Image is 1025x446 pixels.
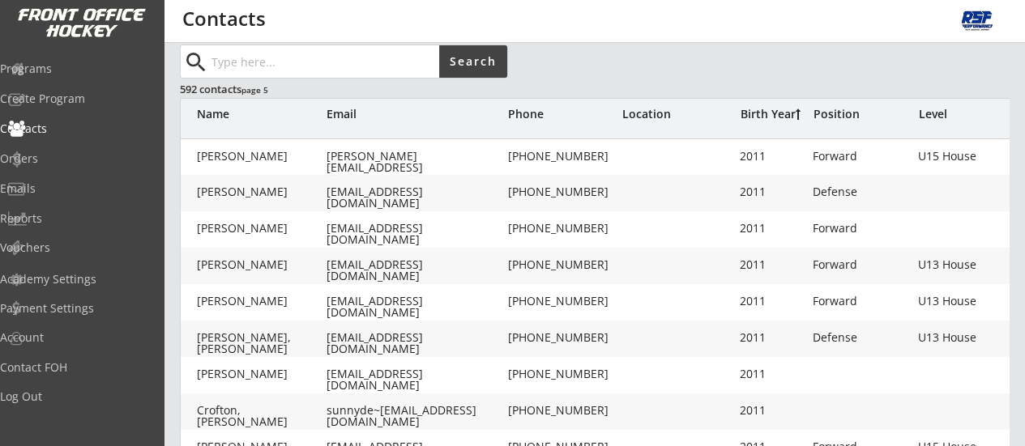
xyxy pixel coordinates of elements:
div: [PERSON_NAME] [197,259,327,270]
div: 2011 [740,332,805,343]
div: Forward [813,223,910,234]
div: 2011 [740,295,805,307]
div: U13 House [918,332,1015,343]
div: Defense [813,332,910,343]
div: [PHONE_NUMBER] [508,151,621,162]
div: 2011 [740,368,805,380]
div: [PHONE_NUMBER] [508,332,621,343]
div: [PHONE_NUMBER] [508,368,621,380]
div: Level [919,108,1016,120]
div: [PERSON_NAME] [197,223,327,234]
div: Location [622,108,736,120]
div: [PHONE_NUMBER] [508,405,621,416]
div: Defense [813,186,910,198]
div: Forward [813,259,910,270]
input: Type here... [208,45,439,78]
div: [EMAIL_ADDRESS][DOMAIN_NAME] [327,368,505,391]
div: [EMAIL_ADDRESS][DOMAIN_NAME] [327,186,505,209]
div: [PHONE_NUMBER] [508,186,621,198]
div: Forward [813,295,910,307]
div: [PERSON_NAME] [197,186,327,198]
div: [PHONE_NUMBER] [508,223,621,234]
div: 2011 [740,186,805,198]
div: sunnyde~[EMAIL_ADDRESS][DOMAIN_NAME] [327,405,505,427]
div: [PERSON_NAME] [197,295,327,307]
div: Forward [813,151,910,162]
div: [PHONE_NUMBER] [508,259,621,270]
div: Name [197,108,327,120]
div: [PERSON_NAME] [197,151,327,162]
div: [PERSON_NAME][EMAIL_ADDRESS][DOMAIN_NAME] [327,151,505,185]
div: [EMAIL_ADDRESS][DOMAIN_NAME] [327,223,505,245]
div: Birth Year [740,108,805,120]
div: Phone [508,108,621,120]
div: [EMAIL_ADDRESS][DOMAIN_NAME] [327,332,505,355]
div: U15 House [918,151,1015,162]
div: 2011 [740,151,805,162]
button: Search [439,45,507,78]
div: 2011 [740,405,805,416]
div: 2011 [740,259,805,270]
div: 592 contacts [180,82,505,96]
button: search [182,49,209,75]
div: 2011 [740,223,805,234]
font: page 5 [241,84,268,96]
div: Email [327,108,505,120]
div: [PERSON_NAME] [197,368,327,380]
div: U13 House [918,295,1015,307]
div: [PERSON_NAME], [PERSON_NAME] [197,332,327,355]
div: [PHONE_NUMBER] [508,295,621,307]
div: U13 House [918,259,1015,270]
div: [EMAIL_ADDRESS][DOMAIN_NAME] [327,295,505,318]
div: Crofton, [PERSON_NAME] [197,405,327,427]
div: Position [813,108,910,120]
div: [EMAIL_ADDRESS][DOMAIN_NAME] [327,259,505,282]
